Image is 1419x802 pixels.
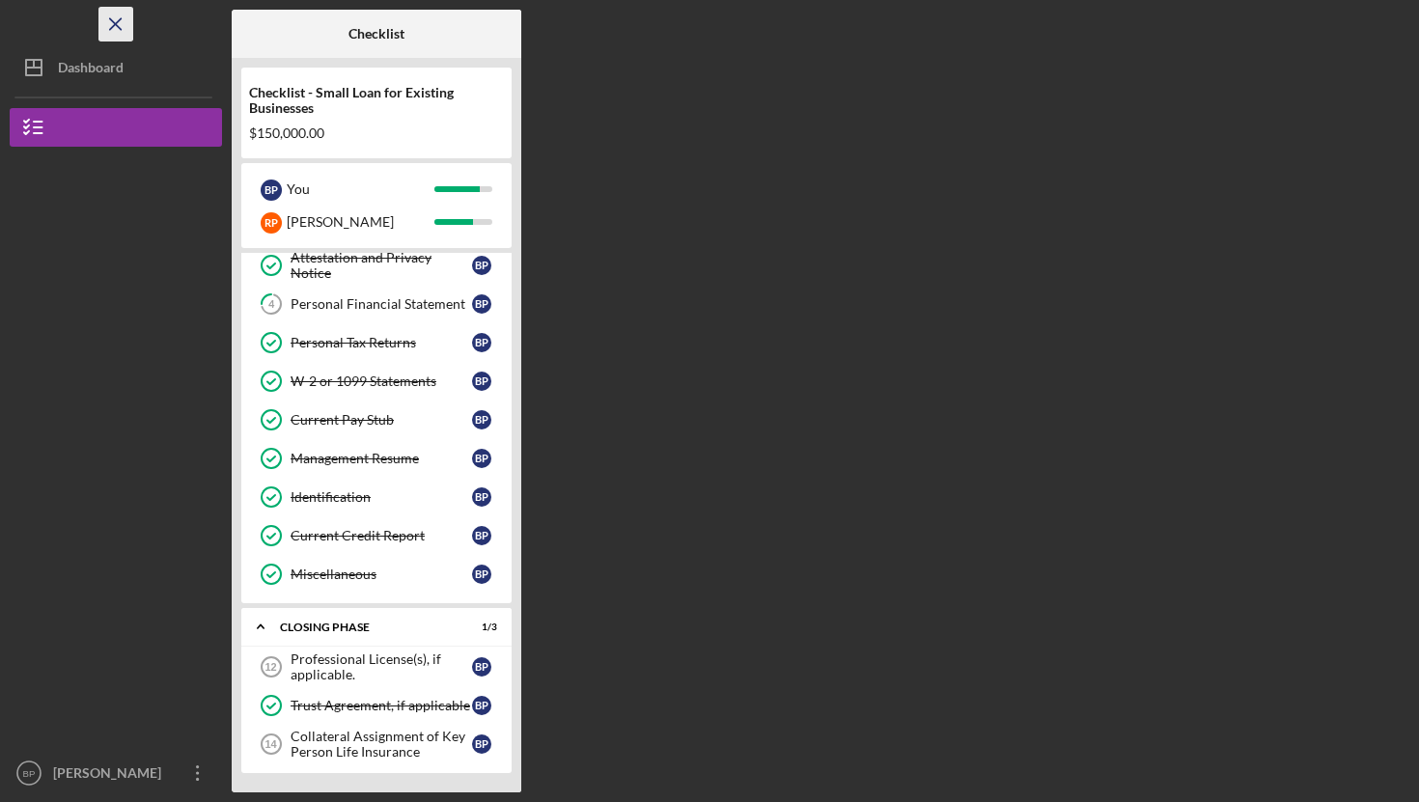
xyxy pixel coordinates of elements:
[291,567,472,582] div: Miscellaneous
[291,373,472,389] div: W-2 or 1099 Statements
[251,725,502,763] a: 14Collateral Assignment of Key Person Life InsuranceBP
[251,362,502,401] a: W-2 or 1099 StatementsBP
[251,648,502,686] a: 12Professional License(s), if applicable.BP
[251,246,502,285] a: Attestation and Privacy NoticeBP
[472,734,491,754] div: B P
[472,294,491,314] div: B P
[251,555,502,594] a: MiscellaneousBP
[261,180,282,201] div: B P
[10,48,222,87] button: Dashboard
[472,372,491,391] div: B P
[291,451,472,466] div: Management Resume
[472,696,491,715] div: B P
[48,754,174,797] div: [PERSON_NAME]
[348,26,404,41] b: Checklist
[251,439,502,478] a: Management ResumeBP
[291,412,472,428] div: Current Pay Stub
[251,401,502,439] a: Current Pay StubBP
[264,661,276,673] tspan: 12
[472,565,491,584] div: B P
[251,686,502,725] a: Trust Agreement, if applicableBP
[291,296,472,312] div: Personal Financial Statement
[249,125,504,141] div: $150,000.00
[472,526,491,545] div: B P
[291,729,472,760] div: Collateral Assignment of Key Person Life Insurance
[264,738,277,750] tspan: 14
[10,754,222,792] button: BP[PERSON_NAME]
[249,85,504,116] div: Checklist - Small Loan for Existing Businesses
[58,48,124,92] div: Dashboard
[462,622,497,633] div: 1 / 3
[472,657,491,677] div: B P
[291,250,472,281] div: Attestation and Privacy Notice
[472,487,491,507] div: B P
[280,622,449,633] div: Closing Phase
[268,298,275,311] tspan: 4
[472,333,491,352] div: B P
[23,768,36,779] text: BP
[291,528,472,543] div: Current Credit Report
[291,698,472,713] div: Trust Agreement, if applicable
[251,323,502,362] a: Personal Tax ReturnsBP
[472,410,491,429] div: B P
[287,206,434,238] div: [PERSON_NAME]
[291,335,472,350] div: Personal Tax Returns
[251,478,502,516] a: IdentificationBP
[291,651,472,682] div: Professional License(s), if applicable.
[291,489,472,505] div: Identification
[472,256,491,275] div: B P
[287,173,434,206] div: You
[251,285,502,323] a: 4Personal Financial StatementBP
[472,449,491,468] div: B P
[261,212,282,234] div: R P
[251,516,502,555] a: Current Credit ReportBP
